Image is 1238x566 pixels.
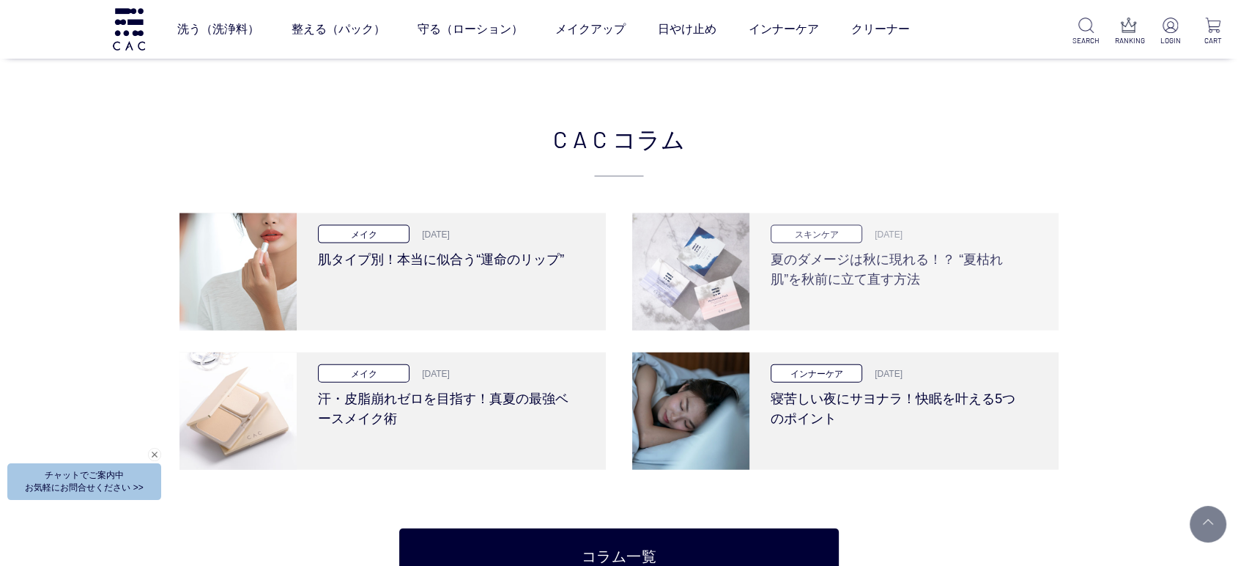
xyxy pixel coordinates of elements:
span: コラム [612,121,685,156]
h2: CAC [179,121,1059,177]
p: [DATE] [413,228,450,241]
p: [DATE] [866,367,902,381]
img: logo_orange.svg [23,23,35,35]
a: クリーナー [851,9,910,50]
p: スキンケア [771,225,862,243]
img: logo [111,8,147,50]
a: 寝苦しい夜にサヨナラ！快眠を叶える5つのポイント インナーケア [DATE] 寝苦しい夜にサヨナラ！快眠を叶える5つのポイント [632,353,1059,470]
a: 守る（ローション） [418,9,523,50]
h3: 汗・皮脂崩れゼロを目指す！真夏の最強ベースメイク術 [318,383,574,429]
p: CART [1199,35,1226,46]
a: 洗う（洗浄料） [177,9,259,50]
p: LOGIN [1157,35,1184,46]
p: メイク [318,364,409,383]
img: website_grey.svg [23,38,35,51]
img: 肌タイプ別！本当に似合う“運命のリップ” [179,213,297,331]
a: 夏のダメージは秋に現れる！？ “夏枯れ肌”を秋前に立て直す方法 スキンケア [DATE] 夏のダメージは秋に現れる！？ “夏枯れ肌”を秋前に立て直す方法 [632,213,1059,331]
a: メイクアップ [555,9,626,50]
a: LOGIN [1157,18,1184,46]
div: ドメイン概要 [66,88,122,98]
img: 夏のダメージは秋に現れる！？ “夏枯れ肌”を秋前に立て直す方法 [632,213,749,331]
p: [DATE] [866,228,902,241]
p: メイク [318,225,409,243]
p: RANKING [1115,35,1142,46]
a: SEARCH [1072,18,1100,46]
p: SEARCH [1072,35,1100,46]
img: tab_domain_overview_orange.svg [50,87,62,98]
a: 整える（パック） [292,9,385,50]
div: ドメイン: [DOMAIN_NAME] [38,38,169,51]
h3: 肌タイプ別！本当に似合う“運命のリップ” [318,243,574,270]
a: 肌タイプ別！本当に似合う“運命のリップ” メイク [DATE] 肌タイプ別！本当に似合う“運命のリップ” [179,213,606,331]
a: RANKING [1115,18,1142,46]
div: v 4.0.25 [41,23,72,35]
a: 汗・皮脂崩れゼロを目指す！真夏の最強ベースメイク術 メイク [DATE] 汗・皮脂崩れゼロを目指す！真夏の最強ベースメイク術 [179,353,606,470]
a: インナーケア [749,9,819,50]
p: インナーケア [771,364,862,383]
div: キーワード流入 [170,88,236,98]
p: [DATE] [413,367,450,381]
a: CART [1199,18,1226,46]
img: 汗・皮脂崩れゼロを目指す！真夏の最強ベースメイク術 [179,353,297,470]
h3: 寝苦しい夜にサヨナラ！快眠を叶える5つのポイント [771,383,1026,429]
h3: 夏のダメージは秋に現れる！？ “夏枯れ肌”を秋前に立て直す方法 [771,243,1026,290]
img: 寝苦しい夜にサヨナラ！快眠を叶える5つのポイント [632,353,749,470]
img: tab_keywords_by_traffic_grey.svg [154,87,166,98]
a: 日やけ止め [658,9,716,50]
